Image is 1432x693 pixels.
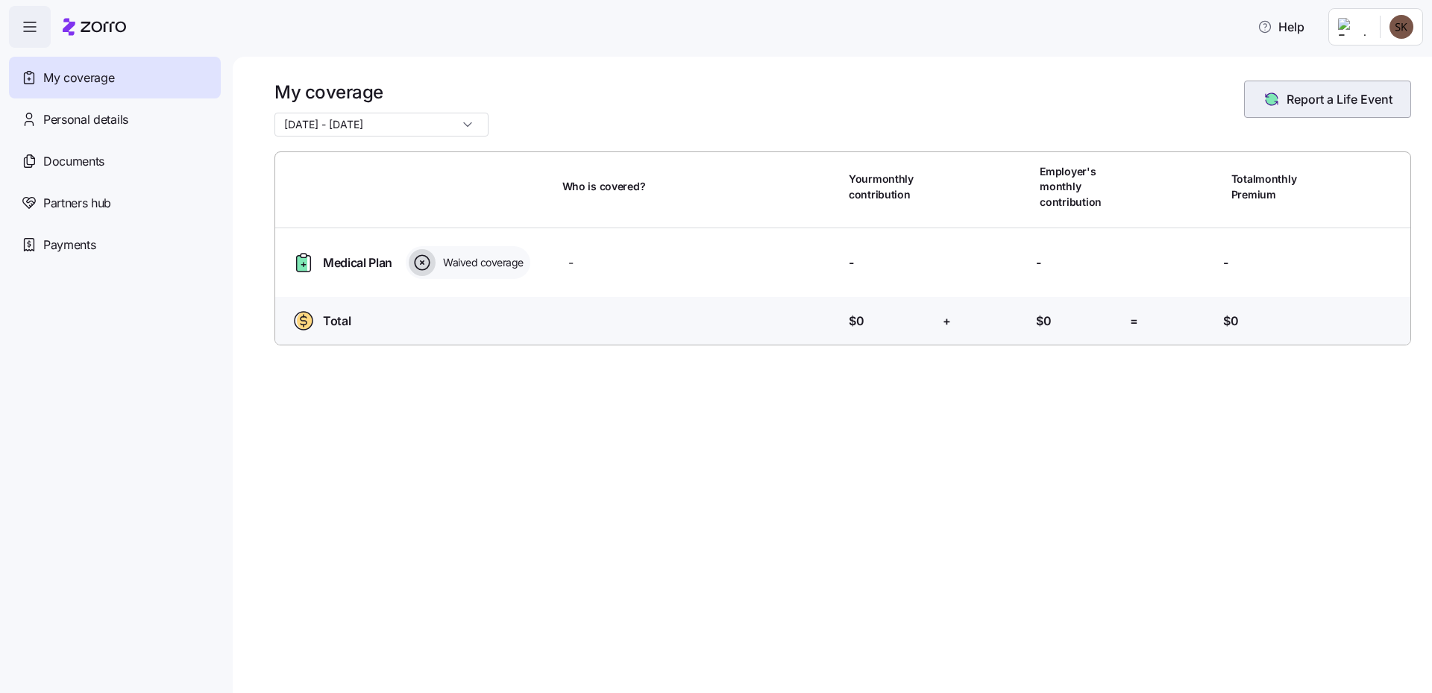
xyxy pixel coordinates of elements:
span: Your monthly contribution [849,172,932,202]
span: Total monthly Premium [1231,172,1315,202]
span: Partners hub [43,194,111,213]
span: My coverage [43,69,114,87]
span: = [1130,312,1138,330]
span: Medical Plan [323,254,392,272]
span: Employer's monthly contribution [1040,164,1123,210]
span: Personal details [43,110,128,129]
span: Waived coverage [439,255,524,270]
span: $0 [849,312,864,330]
span: Documents [43,152,104,171]
a: My coverage [9,57,221,98]
a: Partners hub [9,182,221,224]
span: - [568,254,574,272]
span: Payments [43,236,95,254]
a: Payments [9,224,221,266]
button: Help [1246,12,1316,42]
span: Report a Life Event [1287,90,1392,108]
span: - [849,254,854,272]
span: Help [1257,18,1304,36]
h1: My coverage [274,81,489,104]
a: Personal details [9,98,221,140]
a: Documents [9,140,221,182]
img: Employer logo [1338,18,1368,36]
span: $0 [1036,312,1051,330]
button: Report a Life Event [1244,81,1411,118]
img: 05ba05f776ebf64bfbfdfbf13af0dbc2 [1389,15,1413,39]
span: + [943,312,951,330]
span: Who is covered? [562,179,646,194]
span: Total [323,312,351,330]
span: - [1036,254,1041,272]
span: $0 [1223,312,1238,330]
span: - [1223,254,1228,272]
